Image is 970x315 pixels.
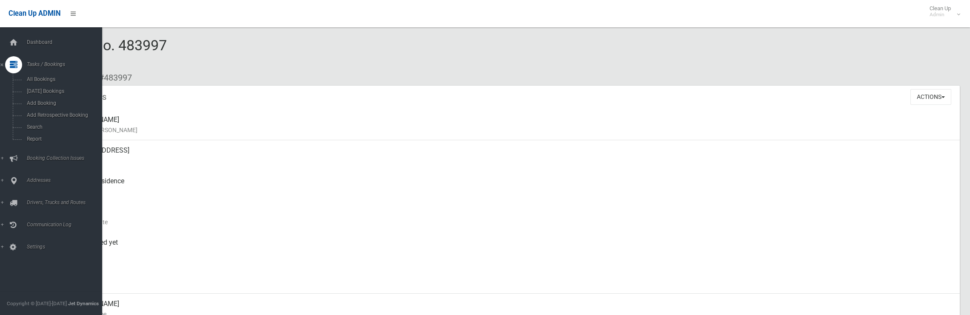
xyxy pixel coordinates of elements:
[24,222,109,228] span: Communication Log
[24,177,109,183] span: Addresses
[68,217,953,227] small: Collection Date
[68,263,953,294] div: [DATE]
[68,301,99,306] strong: Jet Dynamics
[24,199,109,205] span: Drivers, Trucks and Routes
[68,125,953,135] small: Name of [PERSON_NAME]
[37,37,167,70] span: Booking No. 483997
[93,70,132,86] li: #483997
[68,186,953,197] small: Pickup Point
[9,9,60,17] span: Clean Up ADMIN
[24,100,101,106] span: Add Booking
[68,140,953,171] div: [STREET_ADDRESS]
[910,89,951,105] button: Actions
[24,112,101,118] span: Add Retrospective Booking
[68,232,953,263] div: Not collected yet
[68,110,953,140] div: [PERSON_NAME]
[24,244,109,250] span: Settings
[24,136,101,142] span: Report
[68,248,953,258] small: Collected At
[24,76,101,82] span: All Bookings
[68,278,953,289] small: Zone
[925,5,959,18] span: Clean Up
[24,155,109,161] span: Booking Collection Issues
[68,156,953,166] small: Address
[68,171,953,202] div: Front of Residence
[68,202,953,232] div: [DATE]
[24,61,109,67] span: Tasks / Bookings
[24,124,101,130] span: Search
[24,39,109,45] span: Dashboard
[24,88,101,94] span: [DATE] Bookings
[7,301,67,306] span: Copyright © [DATE]-[DATE]
[930,12,951,18] small: Admin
